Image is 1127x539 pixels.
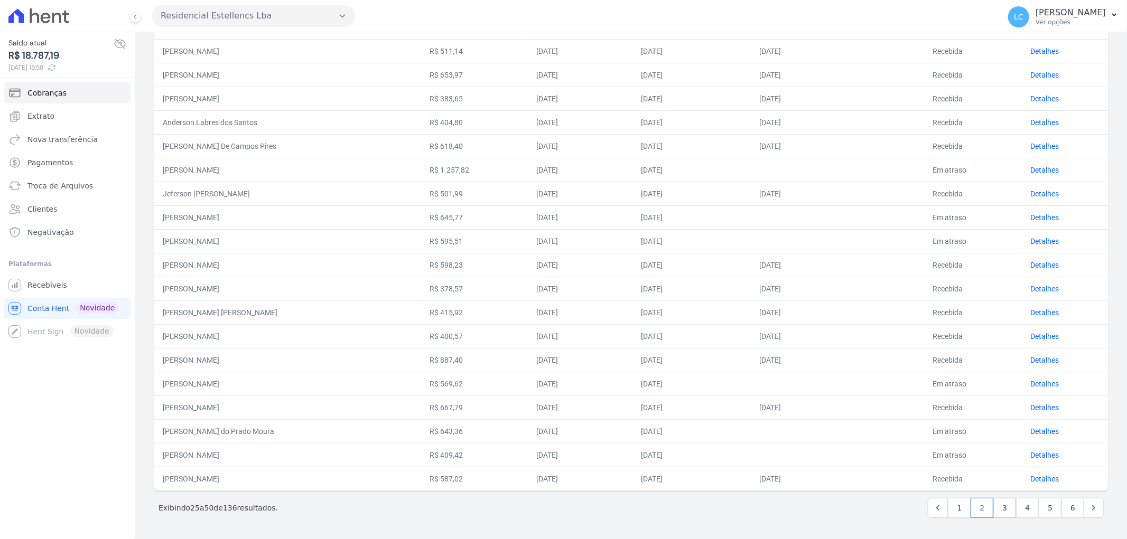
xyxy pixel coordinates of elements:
a: Detalhes [1030,356,1059,364]
span: Negativação [27,227,74,238]
a: Pagamentos [4,152,131,173]
td: R$ 643,36 [421,419,528,443]
td: [DATE] [528,182,632,205]
span: Saldo atual [8,37,114,49]
button: Residencial Estellencs Lba [152,5,355,26]
a: Extrato [4,106,131,127]
span: Conta Hent [27,303,69,314]
td: [DATE] [633,63,751,87]
td: [DATE] [633,372,751,395]
td: R$ 587,02 [421,467,528,490]
a: Conta Hent Novidade [4,298,131,319]
a: Detalhes [1030,451,1059,459]
td: [DATE] [633,467,751,490]
td: [DATE] [528,134,632,158]
td: [PERSON_NAME] [154,229,421,253]
a: 2 [971,498,993,518]
td: [DATE] [751,110,925,134]
td: Recebida [924,63,1022,87]
td: [DATE] [751,324,925,348]
td: [DATE] [751,39,925,63]
span: LC [1014,13,1023,21]
td: [DATE] [633,205,751,229]
td: [PERSON_NAME] [PERSON_NAME] [154,300,421,324]
td: Recebida [924,253,1022,277]
span: 50 [204,504,214,512]
td: [DATE] [633,182,751,205]
td: Recebida [924,277,1022,300]
a: Detalhes [1030,237,1059,245]
td: R$ 653,97 [421,63,528,87]
p: [PERSON_NAME] [1036,7,1106,18]
td: Recebida [924,395,1022,419]
td: [DATE] [528,300,632,324]
a: Detalhes [1030,427,1059,436]
span: 25 [190,504,200,512]
td: R$ 400,57 [421,324,528,348]
td: Recebida [924,134,1022,158]
td: Recebida [924,348,1022,372]
td: [DATE] [528,253,632,277]
td: [PERSON_NAME] [154,39,421,63]
td: Em atraso [924,372,1022,395]
td: [DATE] [751,63,925,87]
td: Recebida [924,39,1022,63]
td: R$ 569,62 [421,372,528,395]
td: R$ 383,65 [421,87,528,110]
td: [PERSON_NAME] [154,87,421,110]
td: [DATE] [751,348,925,372]
td: [PERSON_NAME] [154,348,421,372]
td: [DATE] [633,229,751,253]
td: Recebida [924,182,1022,205]
td: Recebida [924,87,1022,110]
td: [DATE] [633,39,751,63]
td: [DATE] [633,253,751,277]
a: Detalhes [1030,308,1059,317]
td: [PERSON_NAME] [154,205,421,229]
td: R$ 887,40 [421,348,528,372]
div: Plataformas [8,258,126,270]
td: Em atraso [924,229,1022,253]
span: Pagamentos [27,157,73,168]
td: [PERSON_NAME] [154,443,421,467]
td: R$ 378,57 [421,277,528,300]
a: Previous [928,498,948,518]
td: [DATE] [751,395,925,419]
td: [DATE] [633,300,751,324]
td: [DATE] [633,110,751,134]
td: [DATE] [528,324,632,348]
td: [DATE] [528,348,632,372]
td: [DATE] [751,467,925,490]
p: Exibindo a de resultados. [159,503,278,513]
td: [PERSON_NAME] [154,63,421,87]
td: Em atraso [924,158,1022,182]
span: Troca de Arquivos [27,181,93,191]
a: Cobranças [4,82,131,103]
td: [PERSON_NAME] [154,324,421,348]
td: [DATE] [633,419,751,443]
td: [DATE] [528,443,632,467]
td: [PERSON_NAME] [154,395,421,419]
td: [DATE] [751,300,925,324]
nav: Sidebar [8,82,126,342]
span: 136 [223,504,237,512]
td: [DATE] [633,324,751,348]
td: [PERSON_NAME] [154,158,421,182]
td: [DATE] [633,395,751,419]
td: [DATE] [528,395,632,419]
a: 3 [993,498,1016,518]
td: [DATE] [751,182,925,205]
a: Detalhes [1030,403,1059,412]
a: Detalhes [1030,380,1059,388]
td: R$ 501,99 [421,182,528,205]
a: 4 [1016,498,1039,518]
td: Recebida [924,324,1022,348]
a: 6 [1061,498,1084,518]
a: Negativação [4,222,131,243]
a: Detalhes [1030,190,1059,198]
td: Jeferson [PERSON_NAME] [154,182,421,205]
td: [DATE] [528,467,632,490]
a: Detalhes [1030,166,1059,174]
td: R$ 645,77 [421,205,528,229]
td: Recebida [924,110,1022,134]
